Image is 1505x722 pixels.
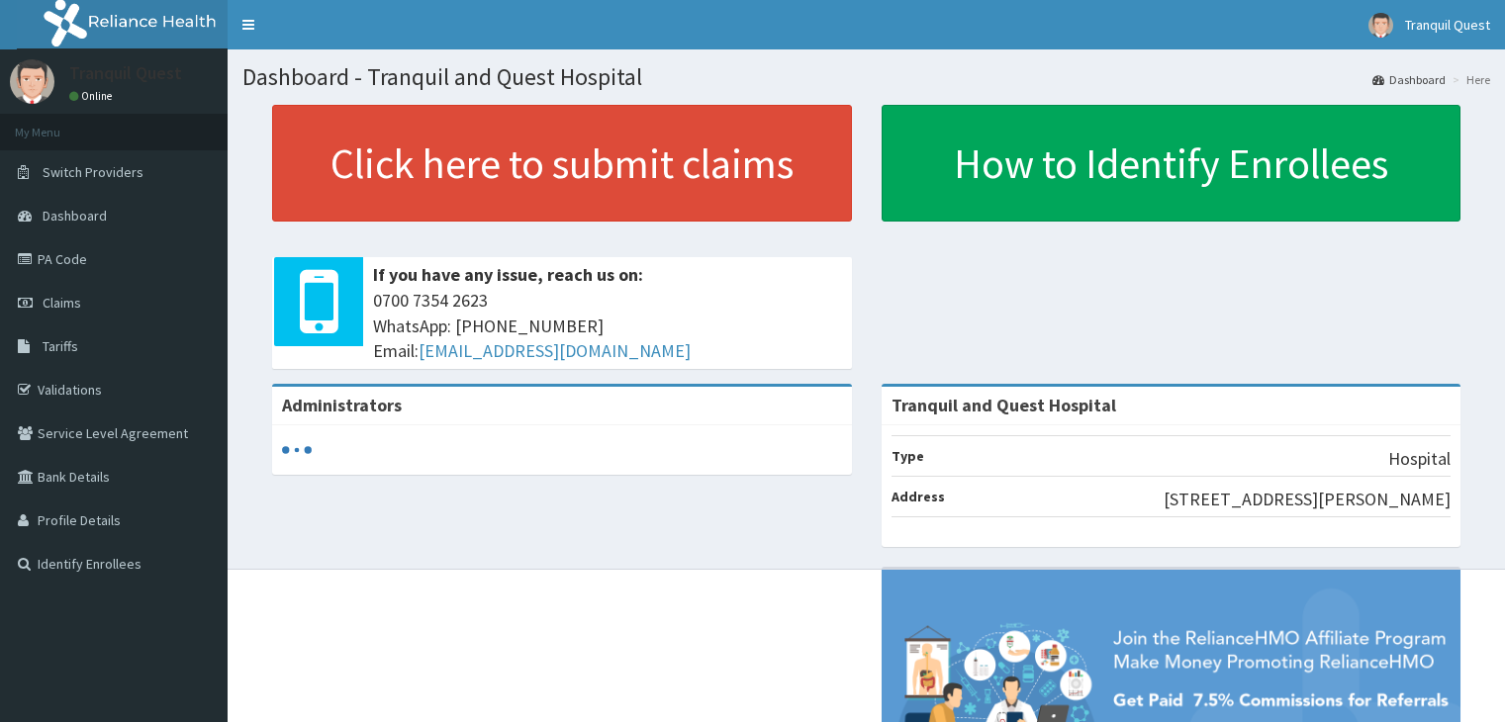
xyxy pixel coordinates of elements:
a: Click here to submit claims [272,105,852,222]
p: Hospital [1388,446,1451,472]
b: Administrators [282,394,402,416]
b: If you have any issue, reach us on: [373,263,643,286]
a: Online [69,89,117,103]
a: Dashboard [1372,71,1446,88]
img: User Image [10,59,54,104]
span: Dashboard [43,207,107,225]
b: Address [892,488,945,505]
b: Type [892,447,924,465]
span: Tariffs [43,337,78,355]
p: Tranquil Quest [69,64,182,82]
a: How to Identify Enrollees [882,105,1461,222]
h1: Dashboard - Tranquil and Quest Hospital [242,64,1490,90]
span: Claims [43,294,81,312]
img: User Image [1368,13,1393,38]
svg: audio-loading [282,435,312,465]
li: Here [1448,71,1490,88]
p: [STREET_ADDRESS][PERSON_NAME] [1164,487,1451,512]
span: Tranquil Quest [1405,16,1490,34]
strong: Tranquil and Quest Hospital [892,394,1116,416]
a: [EMAIL_ADDRESS][DOMAIN_NAME] [419,339,691,362]
span: 0700 7354 2623 WhatsApp: [PHONE_NUMBER] Email: [373,288,842,364]
span: Switch Providers [43,163,143,181]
